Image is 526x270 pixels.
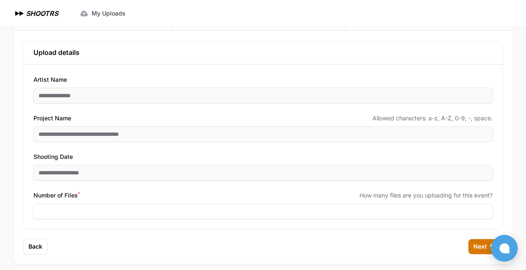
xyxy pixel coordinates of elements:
h3: Upload details [33,47,493,57]
button: Back [23,239,47,254]
span: Number of Files [33,190,80,200]
button: Open chat window [491,235,518,262]
span: My Uploads [92,9,126,18]
span: Artist Name [33,75,67,85]
h1: SHOOTRS [26,8,58,18]
span: Back [28,242,42,251]
span: Next [473,242,487,251]
a: My Uploads [75,6,131,21]
span: How many files are you uploading for this event? [359,191,493,200]
button: Next [468,239,503,254]
span: Allowed characters: a-z, A-Z, 0-9, -, space. [372,114,493,122]
img: SHOOTRS [13,8,26,18]
span: Shooting Date [33,152,73,162]
a: SHOOTRS SHOOTRS [13,8,58,18]
span: Project Name [33,113,71,123]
